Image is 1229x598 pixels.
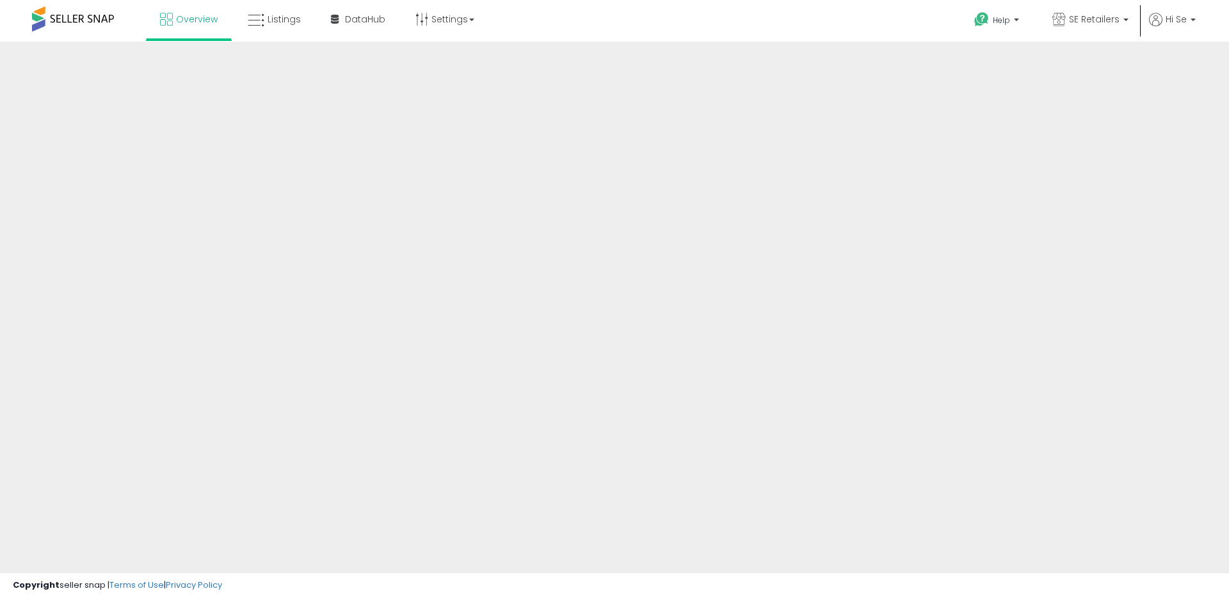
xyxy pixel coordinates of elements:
span: SE Retailers [1069,13,1120,26]
a: Help [964,2,1032,42]
span: Help [993,15,1010,26]
span: Overview [176,13,218,26]
span: Listings [268,13,301,26]
i: Get Help [974,12,990,28]
span: DataHub [345,13,385,26]
a: Hi Se [1149,13,1196,42]
span: Hi Se [1166,13,1187,26]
